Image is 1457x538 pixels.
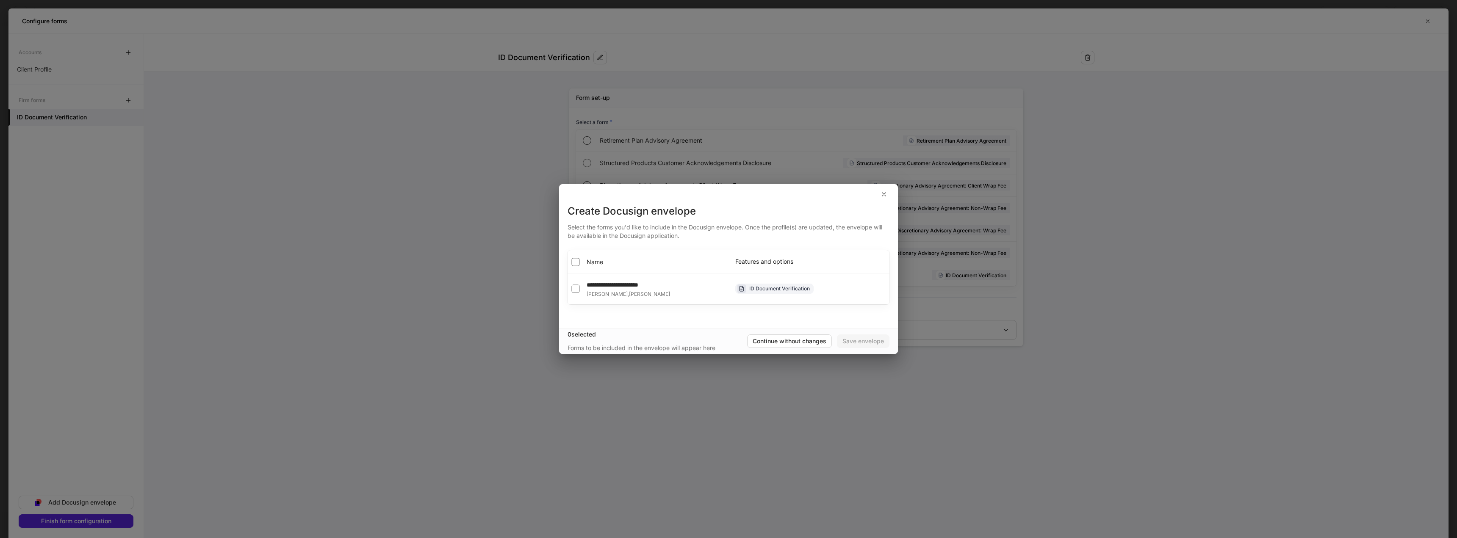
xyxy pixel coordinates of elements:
[629,291,670,298] span: [PERSON_NAME]
[747,334,832,348] button: Continue without changes
[749,284,810,292] div: ID Document Verification
[568,204,889,218] div: Create Docusign envelope
[587,258,603,266] span: Name
[587,291,670,298] div: ,
[568,330,747,339] div: 0 selected
[568,344,715,352] div: Forms to be included in the envelope will appear here
[728,250,889,273] th: Features and options
[587,291,628,298] span: [PERSON_NAME]
[753,338,826,344] div: Continue without changes
[568,218,889,240] div: Select the forms you'd like to include in the Docusign envelope. Once the profile(s) are updated,...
